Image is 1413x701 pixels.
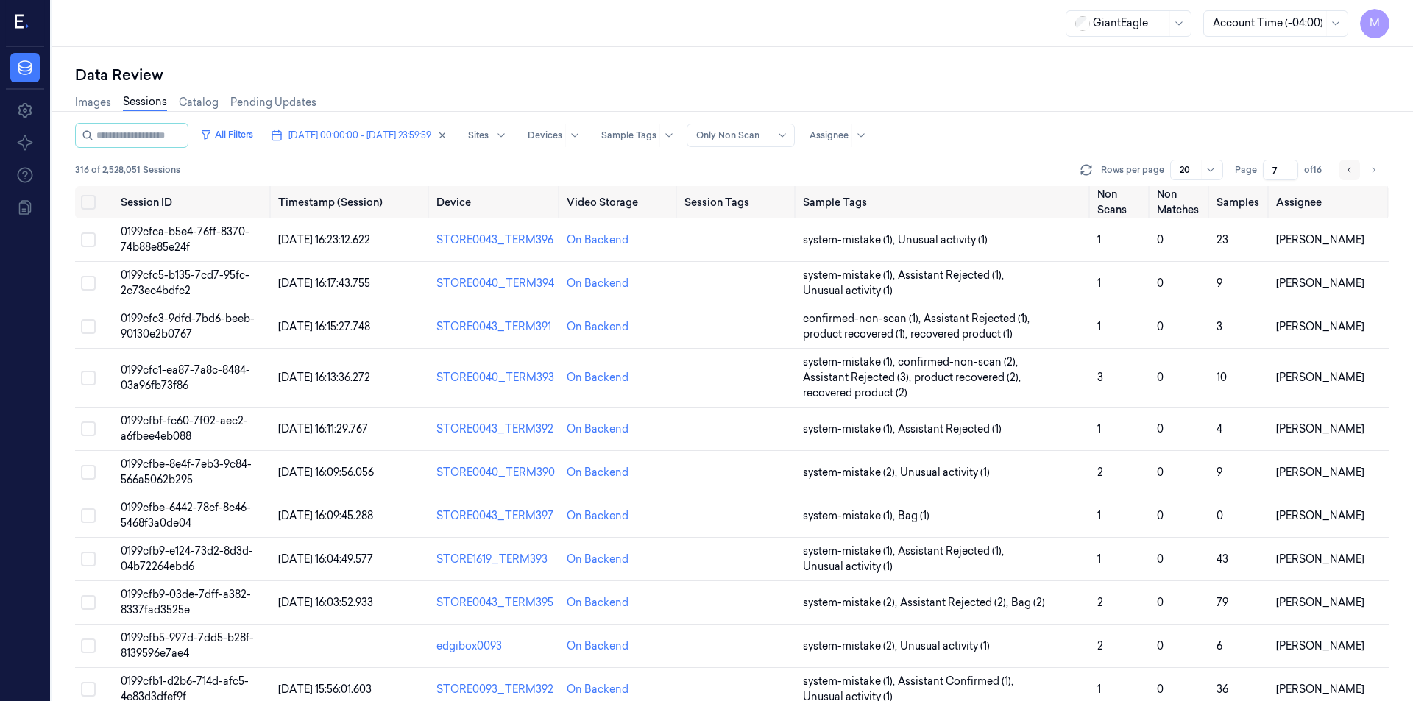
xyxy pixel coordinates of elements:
span: 0 [1157,509,1164,522]
a: Catalog [179,95,219,110]
span: of 16 [1304,163,1328,177]
span: Unusual activity (1) [898,232,988,248]
span: [PERSON_NAME] [1276,466,1364,479]
span: 0199cfb9-03de-7dff-a382-8337fad3525e [121,588,251,616]
span: 6 [1217,639,1222,652]
button: Select row [81,465,96,480]
th: Non Scans [1091,186,1151,218]
span: 0 [1217,509,1223,522]
th: Sample Tags [797,186,1091,218]
span: [PERSON_NAME] [1276,320,1364,333]
button: Go to next page [1363,160,1384,180]
div: On Backend [567,508,628,524]
button: Select all [81,195,96,210]
span: 0199cfc5-b135-7cd7-95fc-2c73ec4bdfc2 [121,268,249,297]
span: 0199cfbf-fc60-7f02-aec2-a6fbee4eb088 [121,414,248,443]
button: Go to previous page [1339,160,1360,180]
span: 0 [1157,320,1164,333]
span: 0 [1157,277,1164,290]
div: On Backend [567,421,628,437]
div: On Backend [567,276,628,291]
span: 0199cfc1-ea87-7a8c-8484-03a96fb73f86 [121,363,250,392]
span: 0199cfbe-6442-78cf-8c46-5468f3a0de04 [121,501,251,530]
span: [DATE] 16:13:36.272 [278,371,370,384]
span: product recovered (1) , [803,327,910,342]
div: STORE0043_TERM392 [436,421,555,437]
span: 9 [1217,466,1222,479]
a: Pending Updates [230,95,316,110]
span: [DATE] 16:17:43.755 [278,277,370,290]
div: On Backend [567,370,628,385]
div: STORE0043_TERM396 [436,232,555,248]
span: 4 [1217,422,1222,435]
a: Images [75,95,111,110]
button: Select row [81,421,96,436]
span: [PERSON_NAME] [1276,596,1364,609]
span: system-mistake (1) , [803,232,898,248]
span: 0199cfc3-9dfd-7bd6-beeb-90130e2b0767 [121,312,255,341]
span: 1 [1097,683,1101,696]
span: 0 [1157,639,1164,652]
span: [PERSON_NAME] [1276,509,1364,522]
span: Bag (2) [1011,595,1045,611]
span: recovered product (1) [910,327,1013,342]
span: recovered product (2) [803,385,907,401]
span: Assistant Rejected (1) [898,421,1002,437]
span: Unusual activity (1) [900,638,990,654]
th: Timestamp (Session) [272,186,430,218]
span: [PERSON_NAME] [1276,233,1364,246]
div: On Backend [567,682,628,697]
span: [PERSON_NAME] [1276,422,1364,435]
th: Samples [1211,186,1270,218]
button: Select row [81,508,96,523]
span: system-mistake (2) , [803,595,900,611]
div: STORE0043_TERM391 [436,319,555,335]
span: Bag (1) [898,508,929,524]
span: 0 [1157,466,1164,479]
span: 316 of 2,528,051 Sessions [75,163,180,177]
span: [DATE] 16:03:52.933 [278,596,373,609]
span: 1 [1097,552,1101,566]
span: 0199cfbe-8e4f-7eb3-9c84-566a5062b295 [121,458,252,486]
span: 0 [1157,371,1164,384]
span: 0199cfb5-997d-7dd5-b28f-8139596e7ae4 [121,631,254,660]
span: 1 [1097,320,1101,333]
div: STORE0040_TERM394 [436,276,555,291]
span: confirmed-non-scan (1) , [803,311,924,327]
span: 36 [1217,683,1228,696]
button: Select row [81,638,96,653]
div: edgibox0093 [436,638,555,654]
th: Device [431,186,561,218]
p: Rows per page [1101,163,1164,177]
span: 1 [1097,277,1101,290]
a: Sessions [123,94,167,111]
th: Session Tags [679,186,797,218]
span: 1 [1097,233,1101,246]
span: system-mistake (1) , [803,421,898,437]
div: On Backend [567,595,628,611]
div: On Backend [567,465,628,480]
span: Unusual activity (1) [900,465,990,480]
th: Assignee [1270,186,1389,218]
span: Assistant Rejected (3) , [803,370,914,385]
nav: pagination [1339,160,1384,180]
span: system-mistake (2) , [803,638,900,654]
button: Select row [81,371,96,385]
span: 0 [1157,683,1164,696]
span: Unusual activity (1) [803,283,893,299]
span: system-mistake (1) , [803,544,898,559]
div: STORE0043_TERM397 [436,508,555,524]
span: 2 [1097,466,1103,479]
span: [PERSON_NAME] [1276,552,1364,566]
button: Select row [81,232,96,247]
span: 1 [1097,422,1101,435]
span: 23 [1217,233,1228,246]
span: system-mistake (1) , [803,355,898,370]
span: system-mistake (1) , [803,508,898,524]
span: [PERSON_NAME] [1276,639,1364,652]
span: 0 [1157,233,1164,246]
span: [DATE] 16:15:27.748 [278,320,370,333]
div: On Backend [567,232,628,248]
span: 2 [1097,639,1103,652]
span: [PERSON_NAME] [1276,277,1364,290]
